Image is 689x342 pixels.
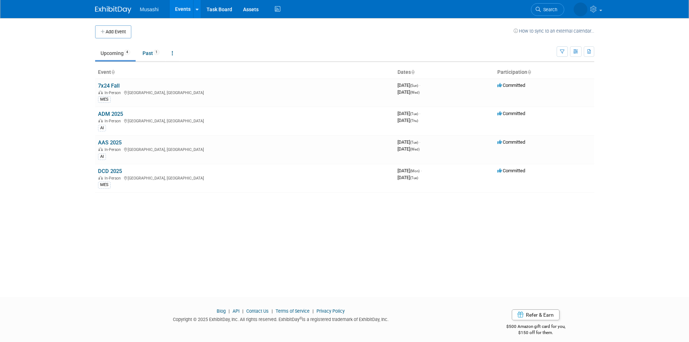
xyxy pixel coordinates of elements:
[410,169,420,173] span: (Mon)
[419,83,420,88] span: -
[419,111,420,116] span: -
[410,119,418,123] span: (Thu)
[98,111,123,117] a: ADM 2025
[124,50,130,55] span: 4
[98,125,106,131] div: AI
[477,330,594,336] div: $150 off for them.
[397,139,420,145] span: [DATE]
[527,69,531,75] a: Sort by Participation Type
[497,139,525,145] span: Committed
[105,90,123,95] span: In-Person
[98,175,392,181] div: [GEOGRAPHIC_DATA], [GEOGRAPHIC_DATA]
[410,90,420,94] span: (Wed)
[140,7,159,12] span: Musashi
[421,168,422,173] span: -
[397,168,422,173] span: [DATE]
[105,119,123,123] span: In-Person
[105,147,123,152] span: In-Person
[246,308,269,314] a: Contact Us
[105,176,123,181] span: In-Person
[477,319,594,335] div: $500 Amazon gift card for you,
[411,69,414,75] a: Sort by Start Date
[311,308,315,314] span: |
[410,147,420,151] span: (Wed)
[98,182,111,188] div: MES
[397,89,420,95] span: [DATE]
[410,112,418,116] span: (Tue)
[98,118,392,123] div: [GEOGRAPHIC_DATA], [GEOGRAPHIC_DATA]
[270,308,275,314] span: |
[98,89,392,95] div: [GEOGRAPHIC_DATA], [GEOGRAPHIC_DATA]
[227,308,231,314] span: |
[95,66,395,79] th: Event
[410,84,418,88] span: (Sun)
[397,118,418,123] span: [DATE]
[514,28,594,34] a: How to sync to an external calendar...
[217,308,226,314] a: Blog
[98,153,106,160] div: AI
[299,316,302,320] sup: ®
[98,96,111,103] div: MES
[233,308,239,314] a: API
[95,46,136,60] a: Upcoming4
[397,146,420,152] span: [DATE]
[494,66,594,79] th: Participation
[98,119,103,122] img: In-Person Event
[137,46,165,60] a: Past1
[241,308,245,314] span: |
[397,83,420,88] span: [DATE]
[98,139,122,146] a: AAS 2025
[410,140,418,144] span: (Tue)
[497,168,525,173] span: Committed
[98,83,120,89] a: 7x24 Fall
[316,308,345,314] a: Privacy Policy
[512,309,560,320] a: Refer & Earn
[95,6,131,13] img: ExhibitDay
[95,314,467,323] div: Copyright © 2025 ExhibitDay, Inc. All rights reserved. ExhibitDay is a registered trademark of Ex...
[497,83,525,88] span: Committed
[98,168,122,174] a: DCD 2025
[98,147,103,151] img: In-Person Event
[98,90,103,94] img: In-Person Event
[98,146,392,152] div: [GEOGRAPHIC_DATA], [GEOGRAPHIC_DATA]
[276,308,310,314] a: Terms of Service
[410,176,418,180] span: (Tue)
[111,69,115,75] a: Sort by Event Name
[574,3,587,16] img: Chris Morley
[397,111,420,116] span: [DATE]
[531,3,564,16] a: Search
[395,66,494,79] th: Dates
[397,175,418,180] span: [DATE]
[419,139,420,145] span: -
[98,176,103,180] img: In-Person Event
[497,111,525,116] span: Committed
[95,25,131,38] button: Add Event
[541,7,557,12] span: Search
[153,50,160,55] span: 1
